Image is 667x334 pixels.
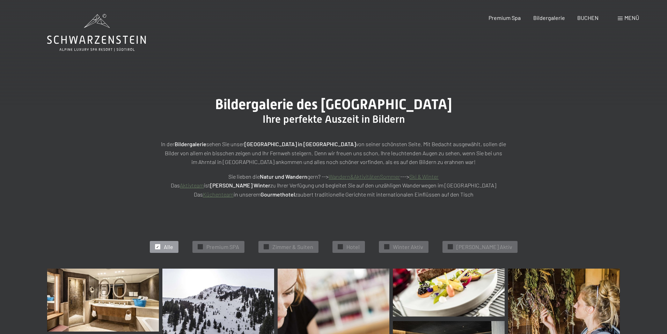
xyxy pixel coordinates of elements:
[339,244,342,249] span: ✓
[624,14,639,21] span: Menü
[164,243,173,251] span: Alle
[346,243,360,251] span: Hotel
[449,244,452,249] span: ✓
[156,244,159,249] span: ✓
[456,243,512,251] span: [PERSON_NAME] Aktiv
[210,182,270,189] strong: [PERSON_NAME] Winter
[47,269,159,332] img: Bildergalerie
[159,140,508,166] p: In der sehen Sie unser von seiner schönsten Seite. Mit Bedacht ausgewählt, sollen die Bilder von ...
[329,173,400,180] a: Wandern&AktivitätenSommer
[203,191,234,198] a: Küchenteam
[393,243,423,251] span: Winter Aktiv
[180,182,204,189] a: Aktivteam
[261,191,295,198] strong: Gourmethotel
[263,113,405,125] span: Ihre perfekte Auszeit in Bildern
[260,173,307,180] strong: Natur und Wandern
[175,141,206,147] strong: Bildergalerie
[272,243,313,251] span: Zimmer & Suiten
[215,96,452,113] span: Bildergalerie des [GEOGRAPHIC_DATA]
[409,173,439,180] a: Ski & Winter
[577,14,599,21] a: BUCHEN
[489,14,521,21] a: Premium Spa
[244,141,356,147] strong: [GEOGRAPHIC_DATA] in [GEOGRAPHIC_DATA]
[265,244,267,249] span: ✓
[206,243,239,251] span: Premium SPA
[159,172,508,199] p: Sie lieben die gern? --> ---> Das ist zu Ihrer Verfügung und begleitet Sie auf den unzähligen Wan...
[533,14,565,21] a: Bildergalerie
[393,269,505,317] img: Bildergalerie
[385,244,388,249] span: ✓
[199,244,201,249] span: ✓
